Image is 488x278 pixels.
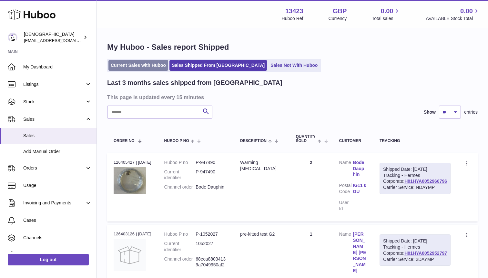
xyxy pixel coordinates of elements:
[164,231,196,237] dt: Huboo P no
[114,160,151,165] div: 126405427 | [DATE]
[169,60,267,71] a: Sales Shipped From [GEOGRAPHIC_DATA]
[240,139,267,143] span: Description
[426,15,480,22] span: AVAILABLE Stock Total
[268,60,320,71] a: Sales Not With Huboo
[24,31,82,44] div: [DEMOGRAPHIC_DATA]
[107,94,476,101] h3: This page is updated every 15 minutes
[339,200,353,212] dt: User Id
[380,163,451,194] div: Tracking - Hermes Corporate:
[196,169,227,181] dd: P-947490
[114,167,146,194] img: 1707605143.png
[23,99,85,105] span: Stock
[164,139,189,143] span: Huboo P no
[426,7,480,22] a: 0.00 AVAILABLE Stock Total
[381,7,393,15] span: 0.00
[23,182,92,189] span: Usage
[353,160,367,178] a: Bode Dauphin
[372,7,401,22] a: 0.00 Total sales
[196,241,227,253] dd: 1052027
[339,231,353,275] dt: Name
[164,256,196,268] dt: Channel order
[8,254,89,265] a: Log out
[23,165,85,171] span: Orders
[404,251,447,256] a: H01HYA0052952797
[164,169,196,181] dt: Current identifier
[24,38,95,43] span: [EMAIL_ADDRESS][DOMAIN_NAME]
[380,139,451,143] div: Tracking
[108,60,168,71] a: Current Sales with Huboo
[353,231,367,274] a: [PERSON_NAME] [PERSON_NAME]
[196,256,227,268] dd: 68eca88034139a7049950af2
[23,133,92,139] span: Sales
[114,239,146,271] img: no-photo.jpg
[282,15,303,22] div: Huboo Ref
[380,234,451,266] div: Tracking - Hermes Corporate:
[23,200,85,206] span: Invoicing and Payments
[196,160,227,166] dd: P-947490
[164,241,196,253] dt: Current identifier
[23,217,92,223] span: Cases
[114,139,135,143] span: Order No
[460,7,473,15] span: 0.00
[383,166,447,172] div: Shipped Date: [DATE]
[285,7,303,15] strong: 13423
[290,153,333,221] td: 2
[240,160,283,172] div: Warming [MEDICAL_DATA]
[333,7,347,15] strong: GBP
[404,179,447,184] a: H01HYA0052966796
[296,135,316,143] span: Quantity Sold
[23,235,92,241] span: Channels
[372,15,401,22] span: Total sales
[164,184,196,190] dt: Channel order
[23,81,85,88] span: Listings
[353,182,367,195] a: IG11 0GU
[196,231,227,237] dd: P-1052027
[339,182,353,196] dt: Postal Code
[164,160,196,166] dt: Huboo P no
[23,64,92,70] span: My Dashboard
[240,231,283,237] div: pre-kitted test G2
[339,160,353,180] dt: Name
[114,231,151,237] div: 126403126 | [DATE]
[329,15,347,22] div: Currency
[383,238,447,244] div: Shipped Date: [DATE]
[383,184,447,190] div: Carrier Service: NDAYMP
[196,184,227,190] dd: Bode Dauphin
[23,116,85,122] span: Sales
[107,42,478,52] h1: My Huboo - Sales report Shipped
[464,109,478,115] span: entries
[23,149,92,155] span: Add Manual Order
[383,256,447,263] div: Carrier Service: 2DAYMP
[424,109,436,115] label: Show
[8,33,17,42] img: olgazyuz@outlook.com
[107,78,282,87] h2: Last 3 months sales shipped from [GEOGRAPHIC_DATA]
[339,139,367,143] div: Customer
